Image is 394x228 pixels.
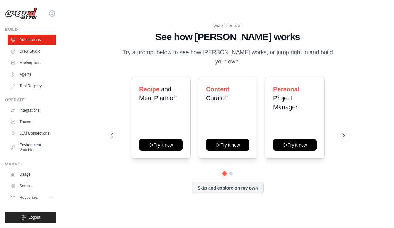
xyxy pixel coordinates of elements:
[8,169,56,180] a: Usage
[8,69,56,80] a: Agents
[273,95,297,111] span: Project Manager
[8,140,56,155] a: Environment Variables
[5,212,56,223] button: Logout
[111,31,345,43] h1: See how [PERSON_NAME] works
[5,162,56,167] div: Manage
[139,139,183,151] button: Try it now
[28,215,40,220] span: Logout
[8,81,56,91] a: Tool Registry
[20,195,38,200] span: Resources
[8,35,56,45] a: Automations
[192,182,263,194] button: Skip and explore on my own
[206,95,226,102] span: Curator
[139,86,159,93] span: Recipe
[5,27,56,32] div: Build
[111,24,345,29] div: WALKTHROUGH
[5,97,56,103] div: Operate
[206,86,229,93] span: Content
[273,139,317,151] button: Try it now
[362,197,394,228] iframe: Chat Widget
[120,48,335,67] p: Try a prompt below to see how [PERSON_NAME] works, or jump right in and build your own.
[273,86,299,93] span: Personal
[8,128,56,139] a: LLM Connections
[8,181,56,191] a: Settings
[5,7,37,20] img: Logo
[8,105,56,115] a: Integrations
[8,117,56,127] a: Traces
[8,192,56,203] button: Resources
[206,139,249,151] button: Try it now
[8,58,56,68] a: Marketplace
[8,46,56,56] a: Crew Studio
